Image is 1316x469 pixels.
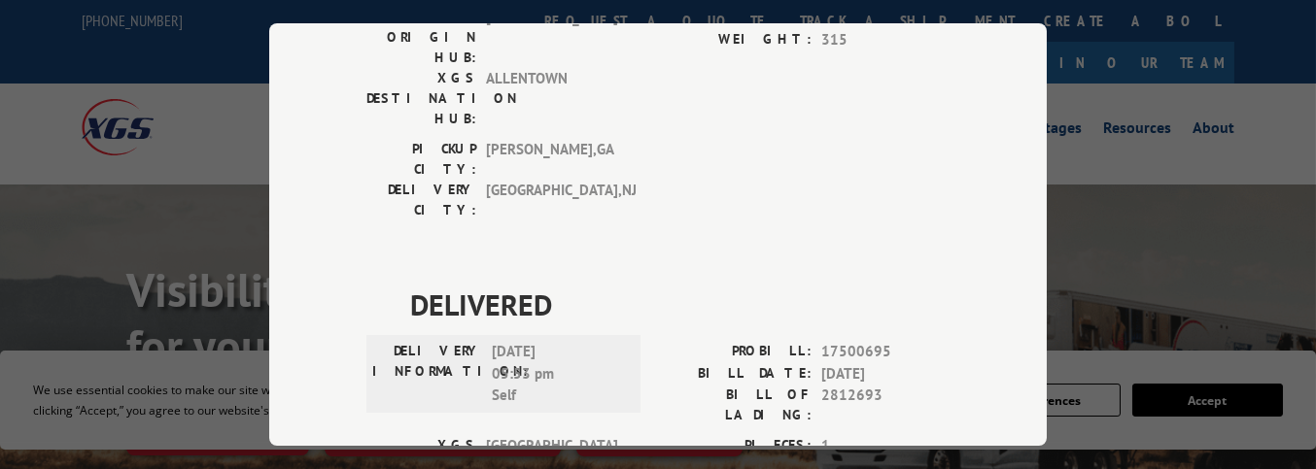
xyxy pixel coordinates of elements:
span: DELIVERED [410,283,950,326]
span: 2812693 [821,385,950,425]
label: BILL OF LADING: [658,385,812,425]
span: [DATE] [821,363,950,385]
span: [GEOGRAPHIC_DATA] [486,7,617,68]
label: PICKUP CITY: [366,139,476,180]
label: BILL DATE: [658,363,812,385]
span: 315 [821,29,950,51]
label: DELIVERY INFORMATION: [372,341,482,407]
span: [GEOGRAPHIC_DATA] , NJ [486,180,617,220]
span: [DATE] 05:53 pm Self [492,341,623,407]
span: 1 [821,435,950,457]
label: XGS DESTINATION HUB: [366,68,476,129]
label: WEIGHT: [658,29,812,51]
label: DELIVERY CITY: [366,180,476,220]
span: ALLENTOWN [486,68,617,129]
label: PROBILL: [658,341,812,363]
label: PIECES: [658,435,812,457]
span: 17500695 [821,341,950,363]
label: XGS ORIGIN HUB: [366,7,476,68]
span: [PERSON_NAME] , GA [486,139,617,180]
